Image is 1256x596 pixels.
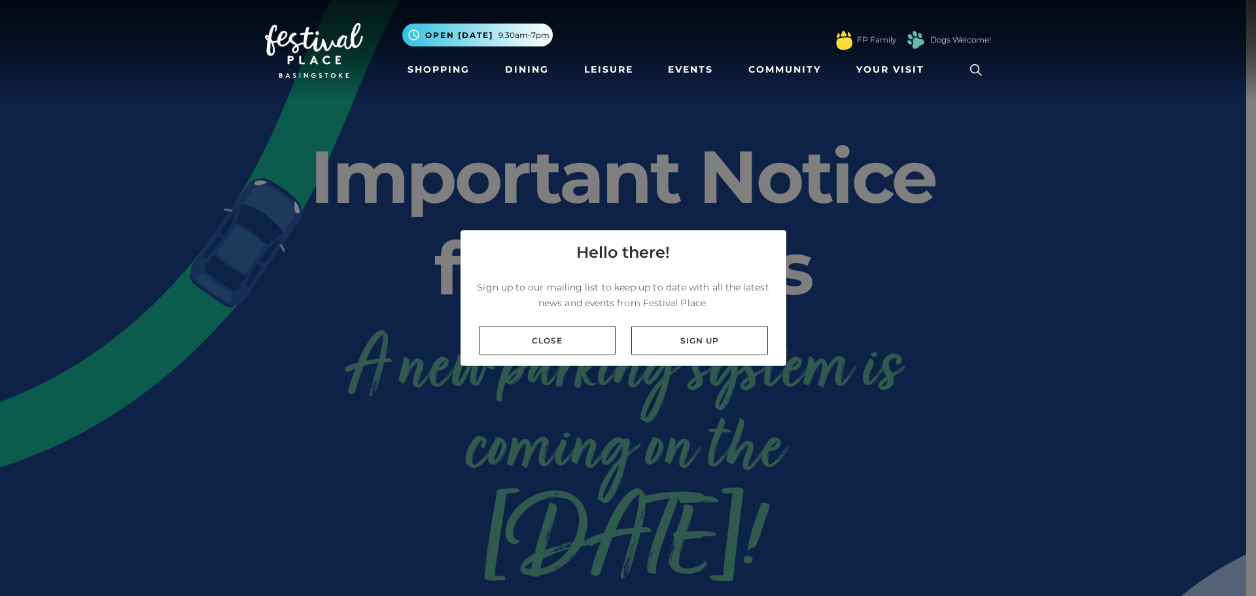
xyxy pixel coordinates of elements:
[402,58,475,82] a: Shopping
[402,24,553,46] button: Open [DATE] 9.30am-7pm
[631,326,768,355] a: Sign up
[576,241,670,264] h4: Hello there!
[425,29,493,41] span: Open [DATE]
[498,29,549,41] span: 9.30am-7pm
[579,58,638,82] a: Leisure
[743,58,826,82] a: Community
[500,58,554,82] a: Dining
[930,34,991,46] a: Dogs Welcome!
[851,58,936,82] a: Your Visit
[265,23,363,78] img: Festival Place Logo
[857,34,896,46] a: FP Family
[663,58,718,82] a: Events
[856,63,924,77] span: Your Visit
[479,326,616,355] a: Close
[471,279,776,311] p: Sign up to our mailing list to keep up to date with all the latest news and events from Festival ...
